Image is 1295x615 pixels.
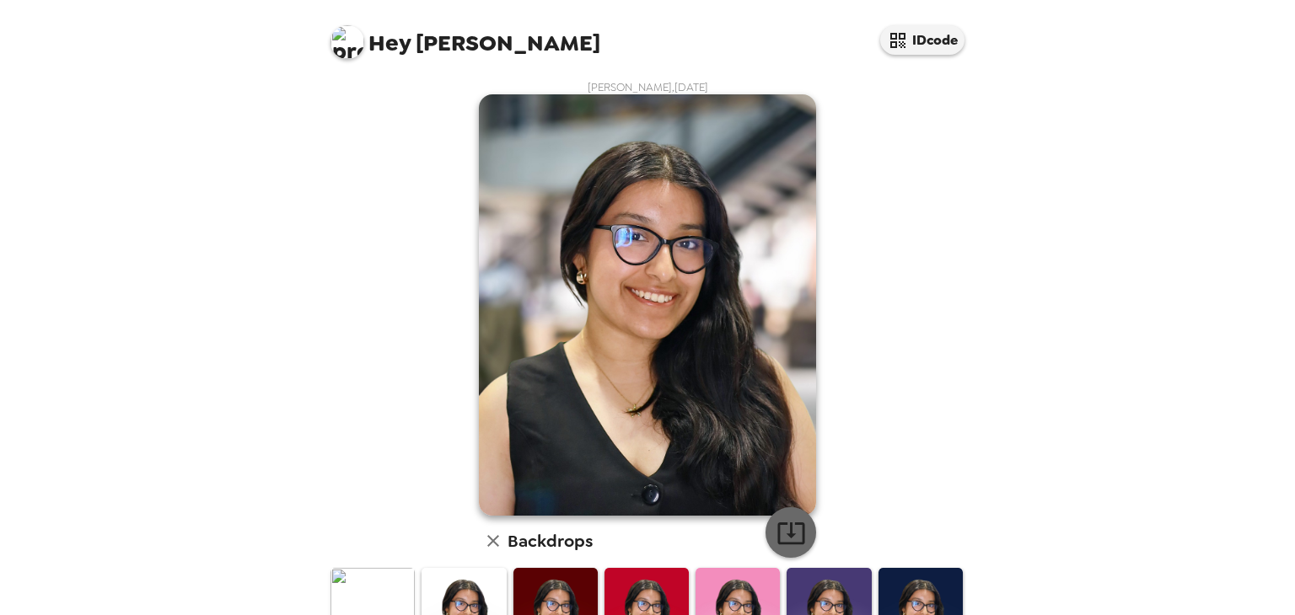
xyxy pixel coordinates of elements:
[588,80,708,94] span: [PERSON_NAME] , [DATE]
[479,94,816,516] img: user
[330,25,364,59] img: profile pic
[368,28,411,58] span: Hey
[508,527,593,554] h6: Backdrops
[880,25,965,55] button: IDcode
[330,17,600,55] span: [PERSON_NAME]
